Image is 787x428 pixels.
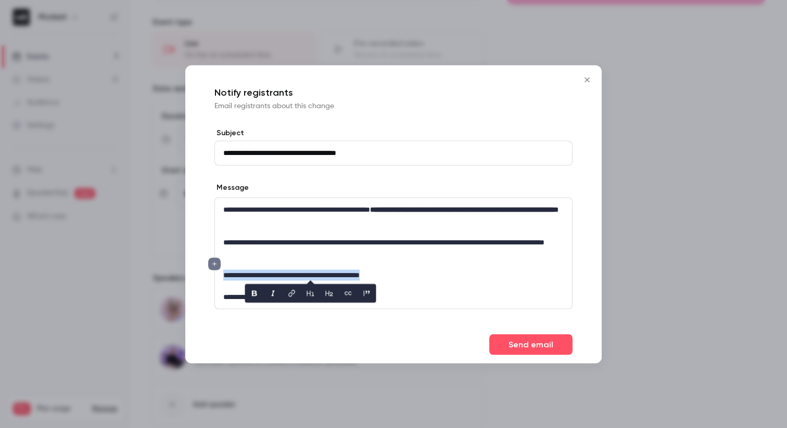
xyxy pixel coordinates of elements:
[214,86,573,98] p: Notify registrants
[265,285,282,302] button: italic
[214,127,573,138] label: Subject
[214,100,573,111] p: Email registrants about this change
[215,198,572,308] div: editor
[246,285,263,302] button: bold
[359,285,375,302] button: blockquote
[284,285,300,302] button: link
[214,182,249,192] label: Message
[577,69,598,90] button: Close
[489,334,573,355] button: Send email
